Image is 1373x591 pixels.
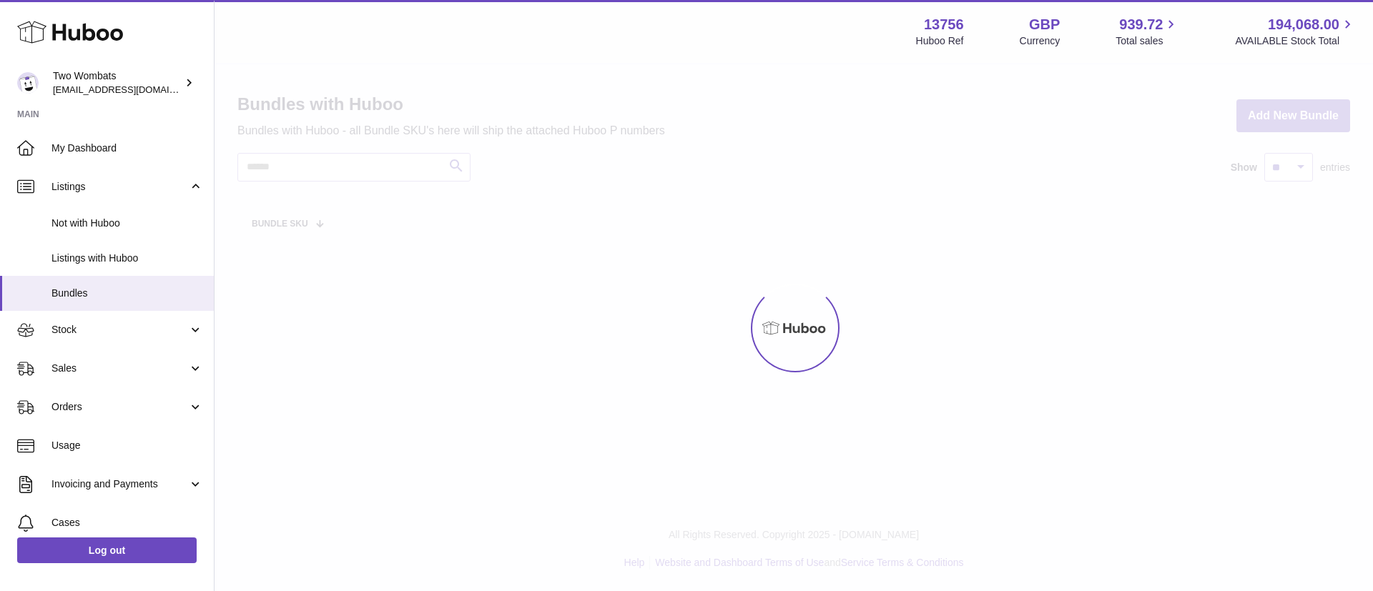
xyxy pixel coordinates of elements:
span: My Dashboard [51,141,203,155]
span: Listings [51,180,188,194]
img: internalAdmin-13756@internal.huboo.com [17,72,39,94]
span: Total sales [1116,34,1179,48]
span: Not with Huboo [51,217,203,230]
span: [EMAIL_ADDRESS][DOMAIN_NAME] [53,84,210,95]
strong: GBP [1029,15,1060,34]
span: Usage [51,439,203,452]
a: 194,068.00 AVAILABLE Stock Total [1235,15,1356,48]
span: Orders [51,400,188,414]
span: 939.72 [1119,15,1163,34]
a: Log out [17,537,197,563]
span: Sales [51,362,188,375]
div: Huboo Ref [916,34,964,48]
span: Invoicing and Payments [51,477,188,491]
span: Listings with Huboo [51,252,203,265]
div: Two Wombats [53,69,182,96]
span: Cases [51,516,203,530]
span: Stock [51,323,188,337]
div: Currency [1020,34,1060,48]
span: Bundles [51,287,203,300]
span: AVAILABLE Stock Total [1235,34,1356,48]
span: 194,068.00 [1268,15,1339,34]
a: 939.72 Total sales [1116,15,1179,48]
strong: 13756 [924,15,964,34]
